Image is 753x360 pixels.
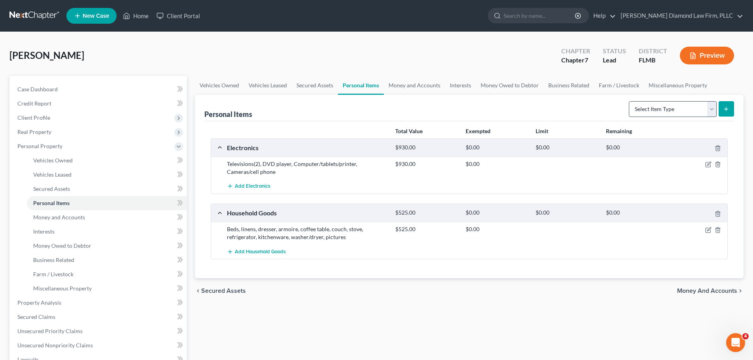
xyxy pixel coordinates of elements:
[83,13,109,19] span: New Case
[244,76,292,95] a: Vehicles Leased
[742,333,749,339] span: 4
[466,128,491,134] strong: Exempted
[384,76,445,95] a: Money and Accounts
[27,267,187,281] a: Farm / Livestock
[11,324,187,338] a: Unsecured Priority Claims
[602,209,672,217] div: $0.00
[17,128,51,135] span: Real Property
[27,253,187,267] a: Business Related
[17,313,55,320] span: Secured Claims
[195,76,244,95] a: Vehicles Owned
[17,342,93,349] span: Unsecured Nonpriority Claims
[33,256,74,263] span: Business Related
[235,249,286,255] span: Add Household Goods
[639,47,667,56] div: District
[561,56,590,65] div: Chapter
[195,288,246,294] button: chevron_left Secured Assets
[462,160,532,168] div: $0.00
[603,47,626,56] div: Status
[644,76,712,95] a: Miscellaneous Property
[639,56,667,65] div: FLMB
[195,288,201,294] i: chevron_left
[594,76,644,95] a: Farm / Livestock
[11,338,187,352] a: Unsecured Nonpriority Claims
[11,310,187,324] a: Secured Claims
[391,144,461,151] div: $930.00
[602,144,672,151] div: $0.00
[227,244,286,259] button: Add Household Goods
[11,296,187,310] a: Property Analysis
[17,143,62,149] span: Personal Property
[391,225,461,233] div: $525.00
[33,185,70,192] span: Secured Assets
[17,100,51,107] span: Credit Report
[204,109,252,119] div: Personal Items
[235,183,270,190] span: Add Electronics
[153,9,204,23] a: Client Portal
[391,209,461,217] div: $525.00
[391,160,461,168] div: $930.00
[33,200,70,206] span: Personal Items
[27,239,187,253] a: Money Owed to Debtor
[737,288,744,294] i: chevron_right
[292,76,338,95] a: Secured Assets
[532,209,602,217] div: $0.00
[27,153,187,168] a: Vehicles Owned
[462,209,532,217] div: $0.00
[33,228,55,235] span: Interests
[11,96,187,111] a: Credit Report
[27,210,187,224] a: Money and Accounts
[33,285,92,292] span: Miscellaneous Property
[17,114,50,121] span: Client Profile
[9,49,84,61] span: [PERSON_NAME]
[532,144,602,151] div: $0.00
[27,182,187,196] a: Secured Assets
[33,171,72,178] span: Vehicles Leased
[561,47,590,56] div: Chapter
[606,128,632,134] strong: Remaining
[17,299,61,306] span: Property Analysis
[589,9,616,23] a: Help
[445,76,476,95] a: Interests
[223,209,391,217] div: Household Goods
[27,281,187,296] a: Miscellaneous Property
[27,196,187,210] a: Personal Items
[27,224,187,239] a: Interests
[680,47,734,64] button: Preview
[395,128,423,134] strong: Total Value
[603,56,626,65] div: Lead
[17,86,58,92] span: Case Dashboard
[476,76,544,95] a: Money Owed to Debtor
[462,144,532,151] div: $0.00
[17,328,83,334] span: Unsecured Priority Claims
[223,160,391,176] div: Televisions(2), DVD player, Computer/tablets/printer, Cameras/cell phone
[677,288,737,294] span: Money and Accounts
[338,76,384,95] a: Personal Items
[223,143,391,152] div: Electronics
[33,242,91,249] span: Money Owed to Debtor
[11,82,187,96] a: Case Dashboard
[536,128,548,134] strong: Limit
[617,9,743,23] a: [PERSON_NAME] Diamond Law Firm, PLLC
[585,56,588,64] span: 7
[462,225,532,233] div: $0.00
[544,76,594,95] a: Business Related
[726,333,745,352] iframe: Intercom live chat
[504,8,576,23] input: Search by name...
[119,9,153,23] a: Home
[201,288,246,294] span: Secured Assets
[677,288,744,294] button: Money and Accounts chevron_right
[227,179,270,194] button: Add Electronics
[223,225,391,241] div: Beds, linens, dresser, armoire, coffee table, couch, stove, refrigerator, kitchenware, washer/dry...
[33,271,74,277] span: Farm / Livestock
[27,168,187,182] a: Vehicles Leased
[33,157,73,164] span: Vehicles Owned
[33,214,85,221] span: Money and Accounts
